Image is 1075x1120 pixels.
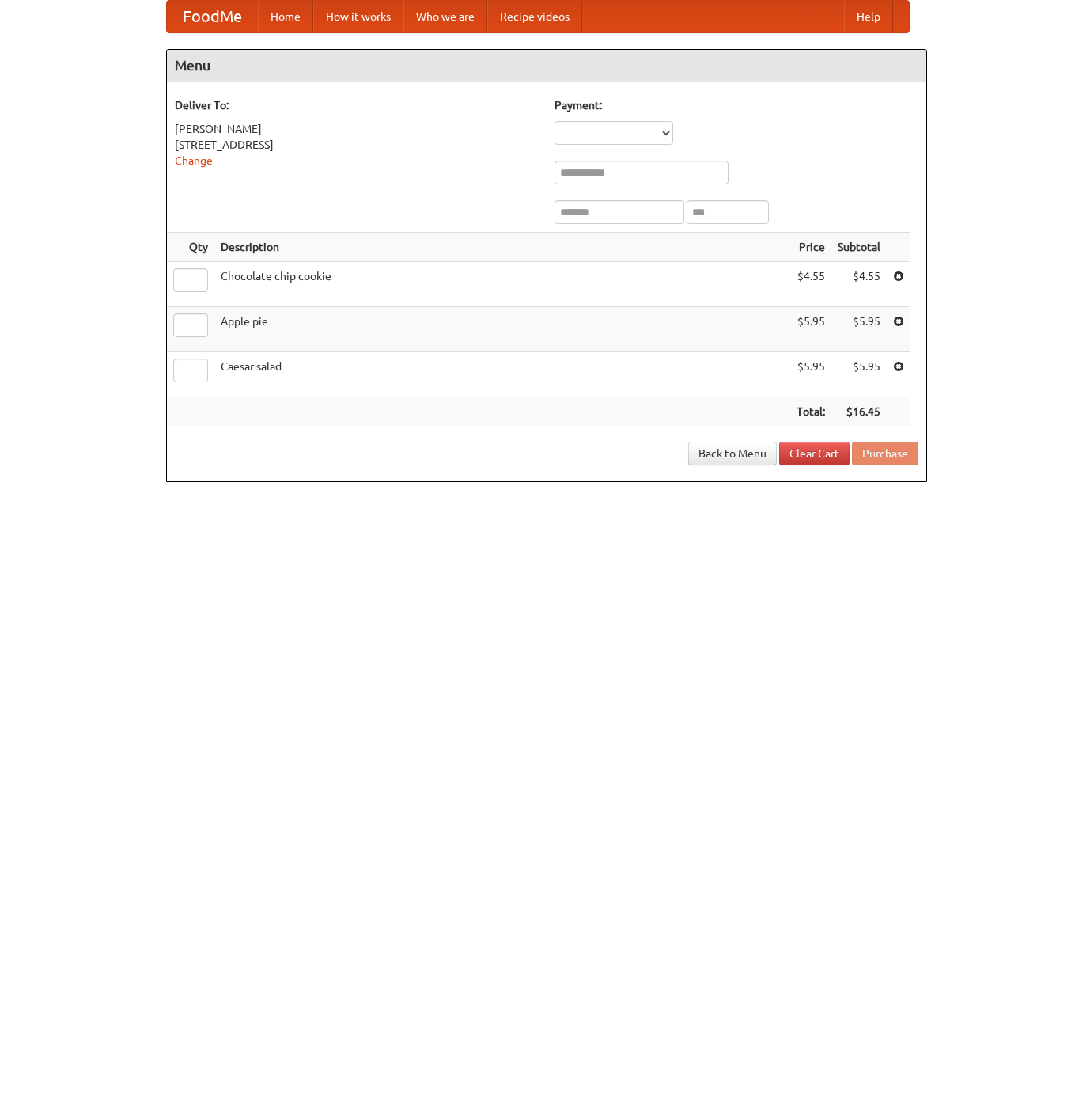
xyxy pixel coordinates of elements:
[403,1,487,32] a: Who we are
[790,233,831,262] th: Price
[831,233,887,262] th: Subtotal
[555,97,918,113] h5: Payment:
[831,397,887,427] th: $16.45
[167,1,258,32] a: FoodMe
[790,352,831,397] td: $5.95
[831,262,887,307] td: $4.55
[214,307,790,352] td: Apple pie
[175,121,539,137] div: [PERSON_NAME]
[688,442,777,465] a: Back to Menu
[214,352,790,397] td: Caesar salad
[175,137,539,153] div: [STREET_ADDRESS]
[258,1,313,32] a: Home
[313,1,403,32] a: How it works
[175,97,539,113] h5: Deliver To:
[175,154,213,167] a: Change
[790,397,831,427] th: Total:
[831,352,887,397] td: $5.95
[844,1,893,32] a: Help
[779,442,850,465] a: Clear Cart
[487,1,582,32] a: Recipe videos
[167,50,926,82] h4: Menu
[852,442,918,465] button: Purchase
[790,307,831,352] td: $5.95
[214,233,790,262] th: Description
[831,307,887,352] td: $5.95
[214,262,790,307] td: Chocolate chip cookie
[167,233,214,262] th: Qty
[790,262,831,307] td: $4.55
